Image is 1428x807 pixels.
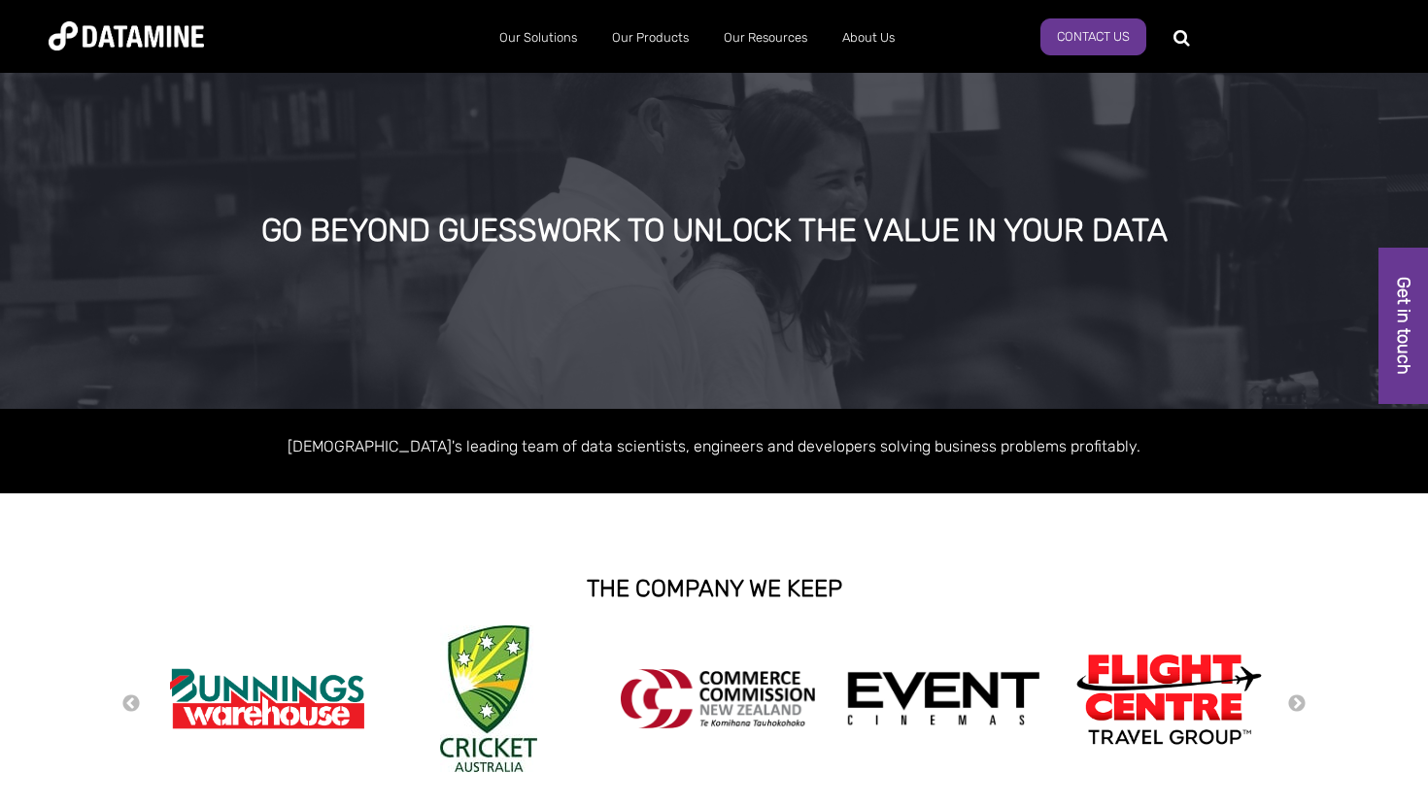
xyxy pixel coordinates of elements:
[846,671,1040,727] img: event cinemas
[1287,693,1307,715] button: Next
[160,433,1268,459] p: [DEMOGRAPHIC_DATA]'s leading team of data scientists, engineers and developers solving business p...
[1040,18,1146,55] a: Contact us
[170,662,364,735] img: Bunnings Warehouse
[1071,649,1266,749] img: Flight Centre
[595,13,706,63] a: Our Products
[587,575,842,602] strong: THE COMPANY WE KEEP
[121,693,141,715] button: Previous
[440,625,537,772] img: Cricket Australia
[482,13,595,63] a: Our Solutions
[825,13,912,63] a: About Us
[621,669,815,728] img: commercecommission
[706,13,825,63] a: Our Resources
[49,21,204,50] img: Datamine
[1378,248,1428,404] a: Get in touch
[168,214,1261,249] div: GO BEYOND GUESSWORK TO UNLOCK THE VALUE IN YOUR DATA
